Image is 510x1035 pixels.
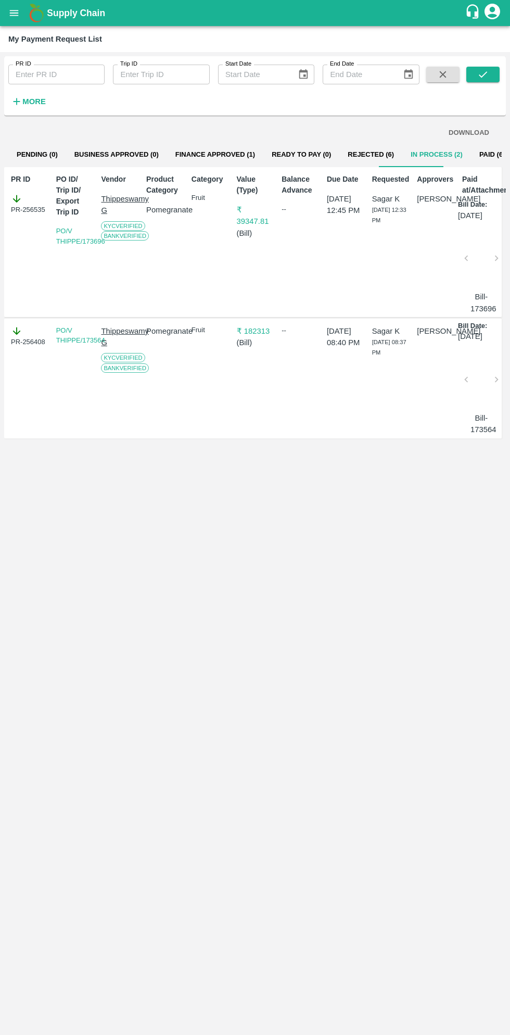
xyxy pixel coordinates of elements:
button: Choose date [294,65,313,84]
p: Bill-173696 [470,291,492,314]
span: KYC Verified [101,221,145,231]
p: Balance Advance [282,174,318,196]
div: My Payment Request List [8,32,102,46]
div: -- [282,204,318,214]
p: ₹ 39347.81 [237,204,274,228]
p: Bill-173564 [470,412,492,436]
button: In Process (2) [402,142,471,167]
p: Pomegranate [146,204,183,216]
label: Trip ID [120,60,137,68]
p: Requested [372,174,409,185]
a: PO/V THIPPE/173564 [56,326,105,345]
label: End Date [330,60,354,68]
p: Product Category [146,174,183,196]
div: account of current user [483,2,502,24]
button: Ready To Pay (0) [263,142,339,167]
p: [DATE] [458,210,482,221]
p: [DATE] [458,331,482,342]
button: Finance Approved (1) [167,142,263,167]
p: Sagar K [372,193,409,205]
p: Fruit [192,193,228,203]
p: [PERSON_NAME] [417,193,454,205]
button: open drawer [2,1,26,25]
div: PR-256535 [11,193,48,215]
a: PO/V THIPPE/173696 [56,227,105,245]
span: Bank Verified [101,363,149,373]
p: Approvers [417,174,454,185]
label: Start Date [225,60,251,68]
p: Bill Date: [458,321,487,331]
div: PR-256408 [11,325,48,347]
p: [DATE] 12:45 PM [327,193,364,217]
p: Value (Type) [237,174,274,196]
span: KYC Verified [101,353,145,362]
span: [DATE] 12:33 PM [372,207,406,223]
p: Vendor [101,174,138,185]
button: Choose date [399,65,418,84]
button: Pending (0) [8,142,66,167]
p: ₹ 182313 [237,325,274,337]
button: More [8,93,48,110]
button: Business Approved (0) [66,142,167,167]
p: Due Date [327,174,364,185]
button: DOWNLOAD [444,124,493,142]
p: Pomegranate [146,325,183,337]
span: [DATE] 08:37 PM [372,339,406,356]
input: Enter Trip ID [113,65,209,84]
p: PO ID/ Trip ID/ Export Trip ID [56,174,93,218]
p: Thippeswamy G [101,325,138,349]
p: ( Bill ) [237,337,274,348]
p: Paid at/Attachments [462,174,499,196]
img: logo [26,3,47,23]
p: PR ID [11,174,48,185]
button: Rejected (6) [339,142,402,167]
strong: More [22,97,46,106]
div: -- [282,325,318,336]
p: Bill Date: [458,200,487,210]
p: ( Bill ) [237,228,274,239]
p: Category [192,174,228,185]
div: customer-support [465,4,483,22]
p: Fruit [192,325,228,335]
p: Sagar K [372,325,409,337]
input: End Date [323,65,394,84]
p: [DATE] 08:40 PM [327,325,364,349]
input: Enter PR ID [8,65,105,84]
label: PR ID [16,60,31,68]
b: Supply Chain [47,8,105,18]
a: Supply Chain [47,6,465,20]
p: Thippeswamy G [101,193,138,217]
input: Start Date [218,65,289,84]
p: [PERSON_NAME] [417,325,454,337]
span: Bank Verified [101,231,149,241]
